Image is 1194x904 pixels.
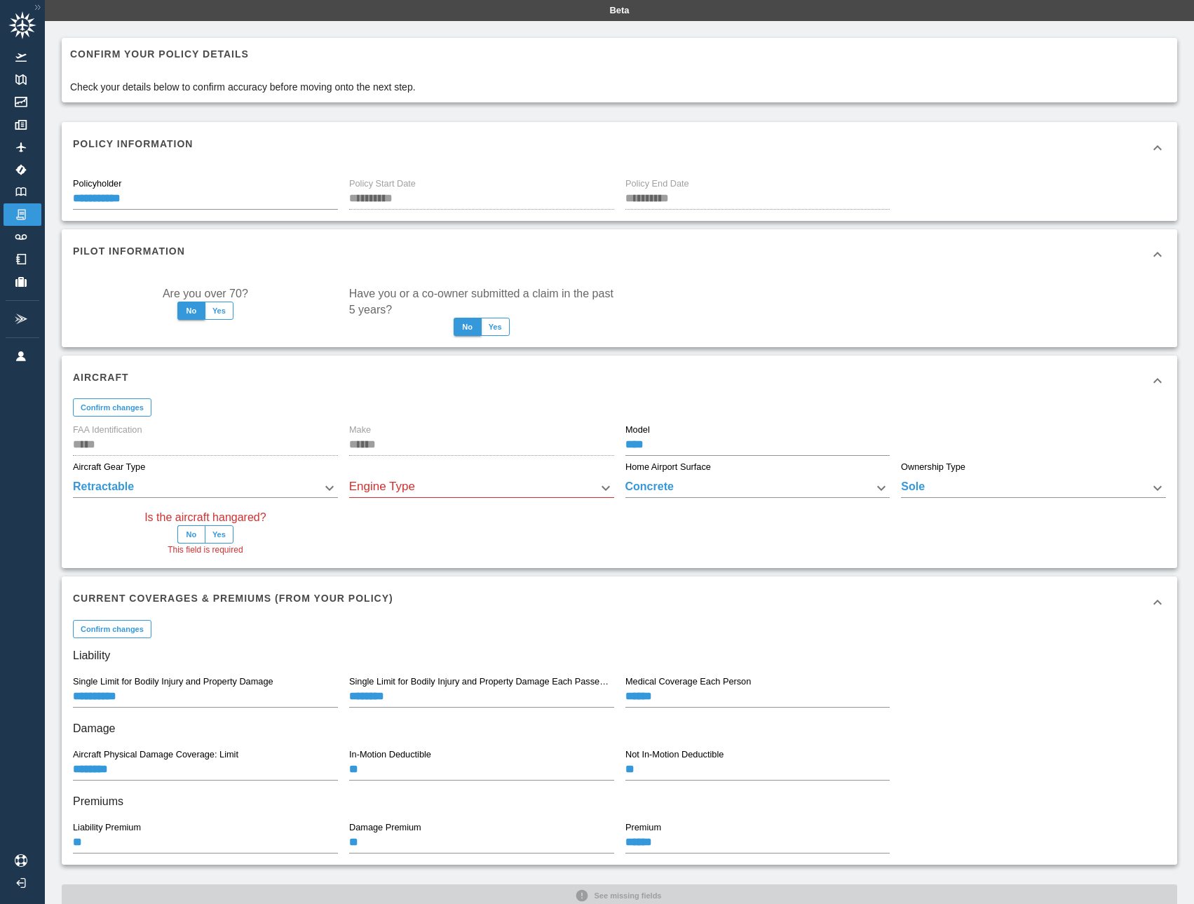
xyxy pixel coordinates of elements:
[481,318,510,336] button: Yes
[73,136,193,151] h6: Policy Information
[349,821,421,834] label: Damage Premium
[70,80,416,94] p: Check your details below to confirm accuracy before moving onto the next step.
[62,229,1177,280] div: Pilot Information
[625,675,751,688] label: Medical Coverage Each Person
[144,509,266,525] label: Is the aircraft hangared?
[168,544,243,558] span: This field is required
[205,525,233,544] button: Yes
[205,302,233,320] button: Yes
[177,525,205,544] button: No
[73,646,1166,666] h6: Liability
[73,719,1166,738] h6: Damage
[73,398,151,417] button: Confirm changes
[73,620,151,638] button: Confirm changes
[625,821,661,834] label: Premium
[73,792,1166,811] h6: Premiums
[625,177,689,190] label: Policy End Date
[901,478,1166,498] div: Sole
[70,46,416,62] h6: Confirm your policy details
[454,318,482,336] button: No
[73,748,238,761] label: Aircraft Physical Damage Coverage: Limit
[625,461,711,473] label: Home Airport Surface
[73,591,393,606] h6: Current Coverages & Premiums (from your policy)
[625,424,650,436] label: Model
[901,461,965,473] label: Ownership Type
[73,821,141,834] label: Liability Premium
[349,675,613,688] label: Single Limit for Bodily Injury and Property Damage Each Passenger
[73,424,142,436] label: FAA Identification
[73,177,121,190] label: Policyholder
[625,748,724,761] label: Not In-Motion Deductible
[73,370,129,385] h6: Aircraft
[349,424,371,436] label: Make
[73,675,273,688] label: Single Limit for Bodily Injury and Property Damage
[163,285,248,302] label: Are you over 70?
[62,356,1177,406] div: Aircraft
[349,748,431,761] label: In-Motion Deductible
[62,576,1177,627] div: Current Coverages & Premiums (from your policy)
[625,478,890,498] div: Concrete
[177,302,205,320] button: No
[349,285,614,318] label: Have you or a co-owner submitted a claim in the past 5 years?
[73,243,185,259] h6: Pilot Information
[73,478,338,498] div: Retractable
[73,461,145,473] label: Aircraft Gear Type
[349,177,416,190] label: Policy Start Date
[62,122,1177,173] div: Policy Information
